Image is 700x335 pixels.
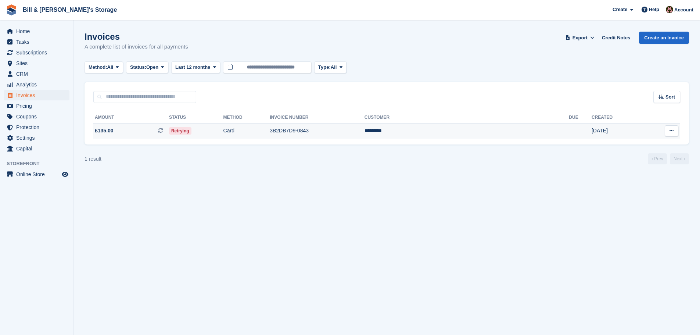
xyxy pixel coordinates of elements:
[569,112,592,124] th: Due
[365,112,569,124] th: Customer
[16,26,60,36] span: Home
[4,79,69,90] a: menu
[4,122,69,132] a: menu
[20,4,120,16] a: Bill & [PERSON_NAME]'s Storage
[4,101,69,111] a: menu
[171,61,220,74] button: Last 12 months
[4,58,69,68] a: menu
[592,123,643,139] td: [DATE]
[16,79,60,90] span: Analytics
[646,153,690,164] nav: Page
[572,34,588,42] span: Export
[16,122,60,132] span: Protection
[169,112,223,124] th: Status
[4,90,69,100] a: menu
[16,69,60,79] span: CRM
[670,153,689,164] a: Next
[89,64,107,71] span: Method:
[175,64,210,71] span: Last 12 months
[564,32,596,44] button: Export
[599,32,633,44] a: Credit Notes
[666,6,673,13] img: Jack Bottesch
[649,6,659,13] span: Help
[4,69,69,79] a: menu
[93,112,169,124] th: Amount
[4,133,69,143] a: menu
[4,143,69,154] a: menu
[16,101,60,111] span: Pricing
[270,112,365,124] th: Invoice Number
[107,64,114,71] span: All
[85,155,101,163] div: 1 result
[146,64,158,71] span: Open
[665,93,675,101] span: Sort
[4,26,69,36] a: menu
[4,111,69,122] a: menu
[61,170,69,179] a: Preview store
[16,111,60,122] span: Coupons
[4,169,69,179] a: menu
[85,61,123,74] button: Method: All
[169,127,191,135] span: Retrying
[613,6,627,13] span: Create
[7,160,73,167] span: Storefront
[85,32,188,42] h1: Invoices
[16,133,60,143] span: Settings
[16,90,60,100] span: Invoices
[16,143,60,154] span: Capital
[16,58,60,68] span: Sites
[639,32,689,44] a: Create an Invoice
[223,112,270,124] th: Method
[648,153,667,164] a: Previous
[314,61,347,74] button: Type: All
[6,4,17,15] img: stora-icon-8386f47178a22dfd0bd8f6a31ec36ba5ce8667c1dd55bd0f319d3a0aa187defe.svg
[16,47,60,58] span: Subscriptions
[16,37,60,47] span: Tasks
[126,61,168,74] button: Status: Open
[85,43,188,51] p: A complete list of invoices for all payments
[16,169,60,179] span: Online Store
[223,123,270,139] td: Card
[95,127,114,135] span: £135.00
[674,6,693,14] span: Account
[318,64,331,71] span: Type:
[4,47,69,58] a: menu
[4,37,69,47] a: menu
[331,64,337,71] span: All
[270,123,365,139] td: 3B2DB7D9-0843
[130,64,146,71] span: Status:
[592,112,643,124] th: Created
